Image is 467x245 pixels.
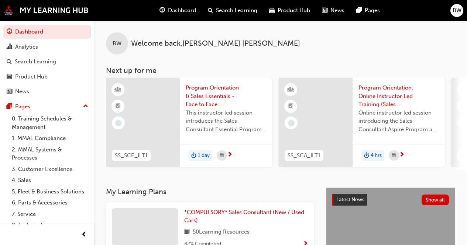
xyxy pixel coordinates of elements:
[184,208,308,225] a: *COMPULSORY* Sales Consultant (New / Used Cars)
[3,85,91,98] a: News
[316,3,350,18] a: news-iconNews
[371,151,382,160] span: 4 hrs
[392,151,396,160] span: calendar-icon
[322,6,327,15] span: news-icon
[113,39,121,48] span: BW
[9,144,91,164] a: 2. MMAL Systems & Processes
[115,120,122,126] span: learningRecordVerb_NONE-icon
[115,151,148,160] span: SS_SCE_ILT1
[94,66,467,75] h3: Next up for me
[186,109,266,134] span: This instructor led session introduces the Sales Consultant Essential Program and outlines what y...
[216,6,257,15] span: Search Learning
[116,85,121,95] span: learningResourceType_INSTRUCTOR_LED-icon
[461,102,466,111] span: booktick-icon
[332,194,449,206] a: Latest NewsShow all
[279,78,445,167] a: SS_SCA_ILT1Program Orientation: Online Instructor Led Training (Sales Consultant Aspire Program)O...
[7,29,12,35] span: guage-icon
[193,228,250,237] span: 50 Learning Resources
[3,100,91,113] button: Pages
[3,55,91,69] a: Search Learning
[356,6,362,15] span: pages-icon
[131,39,300,48] span: Welcome back , [PERSON_NAME] [PERSON_NAME]
[9,209,91,220] a: 7. Service
[191,151,196,161] span: duration-icon
[106,188,314,196] h3: My Learning Plans
[227,152,233,158] span: next-icon
[186,84,266,109] span: Program Orientation & Sales Essentials - Face to Face Instructor Led Training (Sales Consultant E...
[9,164,91,175] a: 3. Customer Excellence
[336,196,364,203] span: Latest News
[9,197,91,209] a: 6. Parts & Accessories
[81,230,87,239] span: prev-icon
[330,6,344,15] span: News
[15,57,56,66] div: Search Learning
[364,151,369,161] span: duration-icon
[4,6,89,15] img: mmal
[288,102,293,111] span: booktick-icon
[106,78,272,167] a: SS_SCE_ILT1Program Orientation & Sales Essentials - Face to Face Instructor Led Training (Sales C...
[263,3,316,18] a: car-iconProduct Hub
[450,4,463,17] button: BW
[159,6,165,15] span: guage-icon
[461,85,466,95] span: learningResourceType_ELEARNING-icon
[184,228,190,237] span: book-icon
[15,102,30,111] div: Pages
[350,3,386,18] a: pages-iconPages
[15,43,38,51] div: Analytics
[220,151,224,160] span: calendar-icon
[15,87,29,96] div: News
[3,70,91,84] a: Product Hub
[365,6,380,15] span: Pages
[15,73,48,81] div: Product Hub
[399,152,405,158] span: next-icon
[7,59,12,65] span: search-icon
[198,151,210,160] span: 1 day
[269,6,275,15] span: car-icon
[9,113,91,133] a: 0. Training Schedules & Management
[288,151,320,160] span: SS_SCA_ILT1
[184,209,304,224] span: *COMPULSORY* Sales Consultant (New / Used Cars)
[453,6,461,15] span: BW
[422,195,449,205] button: Show all
[7,74,12,80] span: car-icon
[3,24,91,100] button: DashboardAnalyticsSearch LearningProduct HubNews
[3,25,91,39] a: Dashboard
[7,44,12,50] span: chart-icon
[202,3,263,18] a: search-iconSearch Learning
[288,120,295,126] span: learningRecordVerb_NONE-icon
[358,109,439,134] span: Online instructor led session introducing the Sales Consultant Aspire Program and outlining what ...
[208,6,213,15] span: search-icon
[9,220,91,231] a: 8. Technical
[7,104,12,110] span: pages-icon
[288,85,293,95] span: learningResourceType_INSTRUCTOR_LED-icon
[9,133,91,144] a: 1. MMAL Compliance
[3,40,91,54] a: Analytics
[168,6,196,15] span: Dashboard
[7,88,12,95] span: news-icon
[278,6,310,15] span: Product Hub
[83,102,88,111] span: up-icon
[154,3,202,18] a: guage-iconDashboard
[9,175,91,186] a: 4. Sales
[358,84,439,109] span: Program Orientation: Online Instructor Led Training (Sales Consultant Aspire Program)
[116,102,121,111] span: booktick-icon
[9,186,91,197] a: 5. Fleet & Business Solutions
